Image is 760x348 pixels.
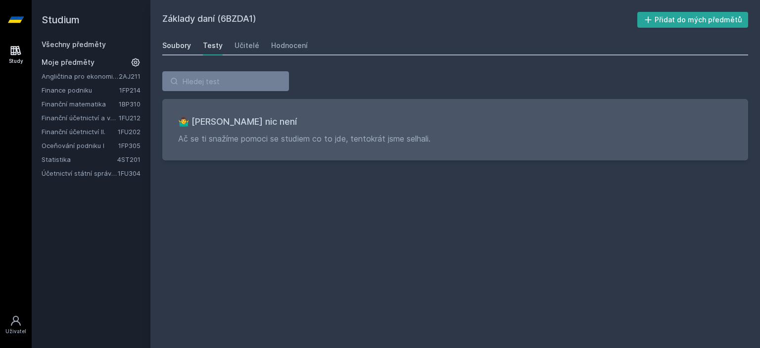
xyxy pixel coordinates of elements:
[42,141,118,150] a: Oceňování podniku I
[9,57,23,65] div: Study
[42,85,119,95] a: Finance podniku
[119,100,141,108] a: 1BP310
[203,36,223,55] a: Testy
[42,127,118,137] a: Finanční účetnictví II.
[117,155,141,163] a: 4ST201
[42,113,119,123] a: Finanční účetnictví a výkaznictví podle Mezinárodních standardů účetního výkaznictví (IFRS)
[178,133,732,145] p: Ač se ti snažíme pomoci se studiem co to jde, tentokrát jsme selhali.
[203,41,223,50] div: Testy
[271,36,308,55] a: Hodnocení
[235,41,259,50] div: Učitelé
[637,12,749,28] button: Přidat do mých předmětů
[119,72,141,80] a: 2AJ211
[42,168,118,178] a: Účetnictví státní správy a samosprávy
[42,99,119,109] a: Finanční matematika
[118,128,141,136] a: 1FU202
[162,41,191,50] div: Soubory
[42,71,119,81] a: Angličtina pro ekonomická studia 1 (B2/C1)
[118,169,141,177] a: 1FU304
[42,57,95,67] span: Moje předměty
[162,12,637,28] h2: Základy daní (6BZDA1)
[119,86,141,94] a: 1FP214
[42,154,117,164] a: Statistika
[271,41,308,50] div: Hodnocení
[42,40,106,49] a: Všechny předměty
[5,328,26,335] div: Uživatel
[162,71,289,91] input: Hledej test
[2,40,30,70] a: Study
[235,36,259,55] a: Učitelé
[178,115,732,129] h3: 🤷‍♂️ [PERSON_NAME] nic není
[119,114,141,122] a: 1FU212
[2,310,30,340] a: Uživatel
[162,36,191,55] a: Soubory
[118,142,141,149] a: 1FP305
